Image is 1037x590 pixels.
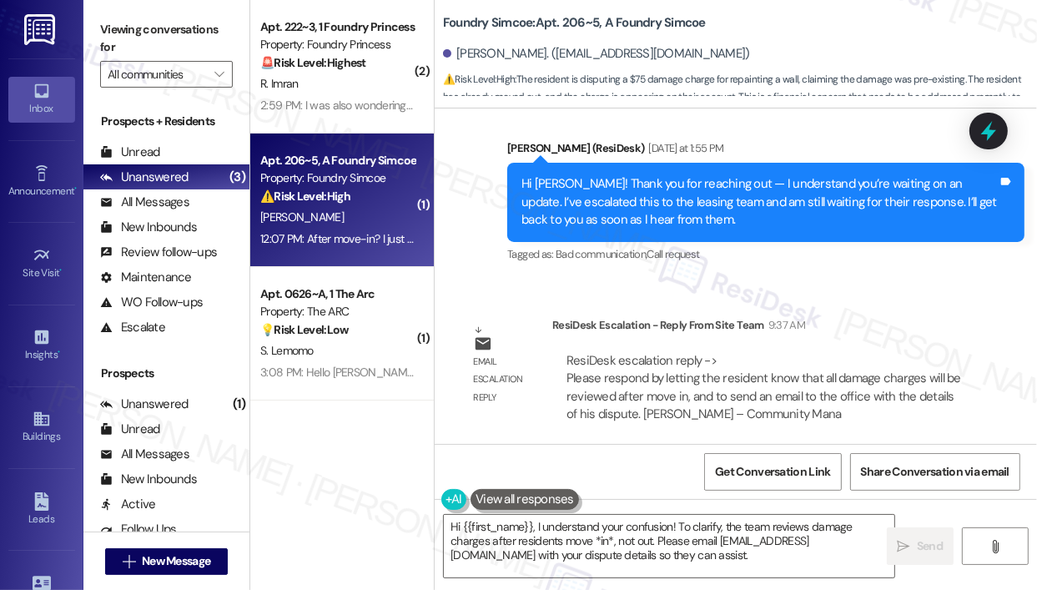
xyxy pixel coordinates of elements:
b: Foundry Simcoe: Apt. 206~5, A Foundry Simcoe [443,14,706,32]
div: (1) [229,391,249,417]
div: [PERSON_NAME]. ([EMAIL_ADDRESS][DOMAIN_NAME]) [443,45,750,63]
span: Bad communication , [556,247,647,261]
textarea: Hi {{first_name}}, I understand your confusion! To clarify, the team reviews damage charges after... [444,515,894,577]
div: Unread [100,421,160,438]
div: Hi [PERSON_NAME]! Thank you for reaching out — I understand you’re waiting on an update. I’ve esc... [521,175,998,229]
span: New Message [142,552,210,570]
div: Follow Ups [100,521,177,538]
div: Apt. 206~5, A Foundry Simcoe [260,152,415,169]
a: Inbox [8,77,75,122]
div: Unanswered [100,396,189,413]
button: Get Conversation Link [704,453,841,491]
div: New Inbounds [100,219,197,236]
a: Leads [8,487,75,532]
div: Property: Foundry Simcoe [260,169,415,187]
div: New Inbounds [100,471,197,488]
strong: ⚠️ Risk Level: High [443,73,515,86]
strong: 🚨 Risk Level: Highest [260,55,366,70]
div: [PERSON_NAME] (ResiDesk) [507,139,1024,163]
div: ResiDesk Escalation - Reply From Site Team [552,316,977,340]
div: Property: The ARC [260,303,415,320]
div: [DATE] at 1:55 PM [645,139,724,157]
a: Site Visit • [8,241,75,286]
div: Active [100,496,156,513]
span: Share Conversation via email [861,463,1009,481]
div: ResiDesk escalation reply -> Please respond by letting the resident know that all damage charges ... [566,352,961,422]
div: Unanswered [100,169,189,186]
span: • [74,183,77,194]
button: New Message [105,548,229,575]
div: WO Follow-ups [100,294,203,311]
div: Maintenance [100,269,192,286]
div: Property: Foundry Princess [260,36,415,53]
input: All communities [108,61,206,88]
strong: 💡 Risk Level: Low [260,322,349,337]
button: Send [887,527,954,565]
span: : The resident is disputing a $75 damage charge for repainting a wall, claiming the damage was pr... [443,71,1037,124]
i:  [989,540,1001,553]
label: Viewing conversations for [100,17,233,61]
a: Insights • [8,323,75,368]
span: Send [917,537,943,555]
div: All Messages [100,194,189,211]
div: All Messages [100,446,189,463]
a: Buildings [8,405,75,450]
span: S. Lemomo [260,343,314,358]
div: Tagged as: [507,242,1024,266]
span: R. Imran [260,76,298,91]
div: Unread [100,144,160,161]
i:  [898,540,910,553]
span: • [58,346,60,358]
i:  [123,555,135,568]
div: (3) [225,164,249,190]
div: Prospects + Residents [83,113,249,130]
span: Get Conversation Link [715,463,830,481]
div: Apt. 0626~A, 1 The Arc [260,285,415,303]
div: Apt. 222~3, 1 Foundry Princess [260,18,415,36]
div: Email escalation reply [474,353,539,406]
i:  [214,68,224,81]
span: • [60,265,63,276]
strong: ⚠️ Risk Level: High [260,189,350,204]
span: Call request [647,247,699,261]
button: Share Conversation via email [850,453,1020,491]
div: Review follow-ups [100,244,217,261]
span: [PERSON_NAME] [260,209,344,224]
div: 9:37 AM [764,316,805,334]
img: ResiDesk Logo [24,14,58,45]
div: Escalate [100,319,165,336]
div: Prospects [83,365,249,382]
div: 12:07 PM: After move-in? I just moved out. [260,231,461,246]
